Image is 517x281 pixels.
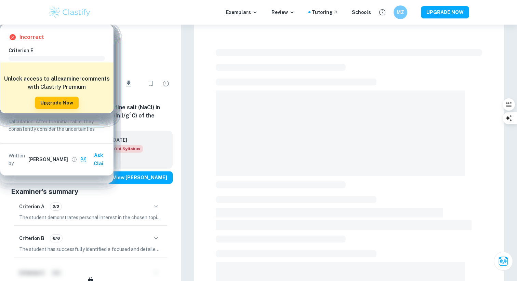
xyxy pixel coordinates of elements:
[19,245,162,253] p: The student has successfully identified a focused and detailed topic for investigation and has cl...
[79,149,110,170] button: Ask Clai
[421,6,469,18] button: UPGRADE NOW
[144,77,158,90] div: Bookmark
[19,33,44,41] h6: Incorrect
[19,214,162,221] p: The student demonstrates personal interest in the chosen topic and shows evidence of personal inp...
[312,9,338,16] a: Tutoring
[19,203,44,210] h6: Criterion A
[394,5,407,19] button: MZ
[111,145,143,153] span: Old Syllabus
[107,171,173,184] button: View [PERSON_NAME]
[111,136,137,144] h6: [DATE]
[69,155,79,164] button: View full profile
[4,75,110,91] h6: Unlock access to all examiner comments with Clastify Premium
[494,252,513,271] button: Ask Clai
[48,5,91,19] img: Clastify logo
[397,9,405,16] h6: MZ
[50,203,62,210] span: 2/2
[159,77,173,90] div: Report issue
[9,152,27,167] p: Written by
[80,156,87,163] img: clai.svg
[28,156,68,163] h6: [PERSON_NAME]
[114,75,143,93] div: Download
[376,6,388,18] button: Help and Feedback
[35,97,79,109] button: Upgrade Now
[352,9,371,16] a: Schools
[271,9,295,16] p: Review
[50,235,62,241] span: 6/6
[9,47,110,54] h6: Criterion E
[11,186,170,197] h5: Examiner's summary
[111,145,143,153] div: Starting from the May 2025 session, the Physics IA requirements have changed. It's OK to refer to...
[226,9,258,16] p: Exemplars
[19,235,44,242] h6: Criterion B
